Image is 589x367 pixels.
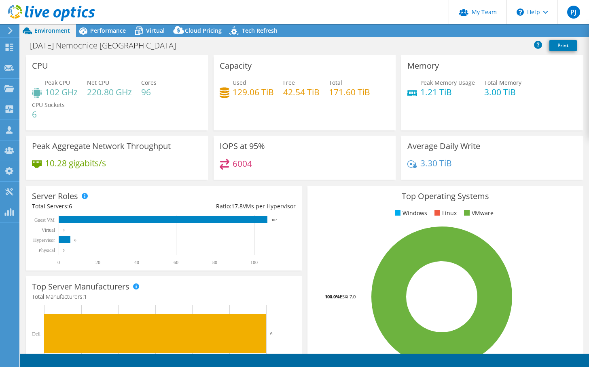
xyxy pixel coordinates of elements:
[33,237,55,243] text: Hypervisor
[432,209,457,218] li: Linux
[32,292,296,301] h4: Total Manufacturers:
[420,159,452,168] h4: 3.30 TiB
[212,260,217,265] text: 80
[329,79,342,86] span: Total
[57,260,60,265] text: 0
[141,79,157,86] span: Cores
[90,27,126,34] span: Performance
[95,260,100,265] text: 20
[26,41,189,50] h1: [DATE] Nemocnice [GEOGRAPHIC_DATA]
[549,40,577,51] a: Print
[231,202,243,210] span: 17.8
[174,260,178,265] text: 60
[283,88,320,96] h4: 42.54 TiB
[38,247,55,253] text: Physical
[250,260,258,265] text: 100
[74,238,76,242] text: 6
[233,79,246,86] span: Used
[185,27,222,34] span: Cloud Pricing
[63,228,65,232] text: 0
[329,88,370,96] h4: 171.60 TiB
[407,142,480,151] h3: Average Daily Write
[393,209,427,218] li: Windows
[32,192,78,201] h3: Server Roles
[233,88,274,96] h4: 129.06 TiB
[271,218,277,222] text: 107
[63,248,65,252] text: 0
[141,88,157,96] h4: 96
[517,8,524,16] svg: \n
[462,209,494,218] li: VMware
[87,79,109,86] span: Net CPU
[32,142,171,151] h3: Peak Aggregate Network Throughput
[34,27,70,34] span: Environment
[134,260,139,265] text: 40
[45,159,106,168] h4: 10.28 gigabits/s
[314,192,577,201] h3: Top Operating Systems
[32,101,65,109] span: CPU Sockets
[420,79,475,86] span: Peak Memory Usage
[42,227,55,233] text: Virtual
[32,202,164,211] div: Total Servers:
[32,110,65,119] h4: 6
[484,79,521,86] span: Total Memory
[233,159,252,168] h4: 6004
[34,217,55,223] text: Guest VM
[484,88,521,96] h4: 3.00 TiB
[420,88,475,96] h4: 1.21 TiB
[164,202,296,211] div: Ratio: VMs per Hypervisor
[146,27,165,34] span: Virtual
[407,61,439,70] h3: Memory
[32,331,40,337] text: Dell
[325,294,340,300] tspan: 100.0%
[283,79,295,86] span: Free
[242,27,278,34] span: Tech Refresh
[340,294,356,300] tspan: ESXi 7.0
[87,88,132,96] h4: 220.80 GHz
[270,331,273,336] text: 6
[220,142,265,151] h3: IOPS at 95%
[45,88,78,96] h4: 102 GHz
[567,6,580,19] span: PJ
[32,61,48,70] h3: CPU
[220,61,252,70] h3: Capacity
[45,79,70,86] span: Peak CPU
[32,282,129,291] h3: Top Server Manufacturers
[84,293,87,300] span: 1
[69,202,72,210] span: 6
